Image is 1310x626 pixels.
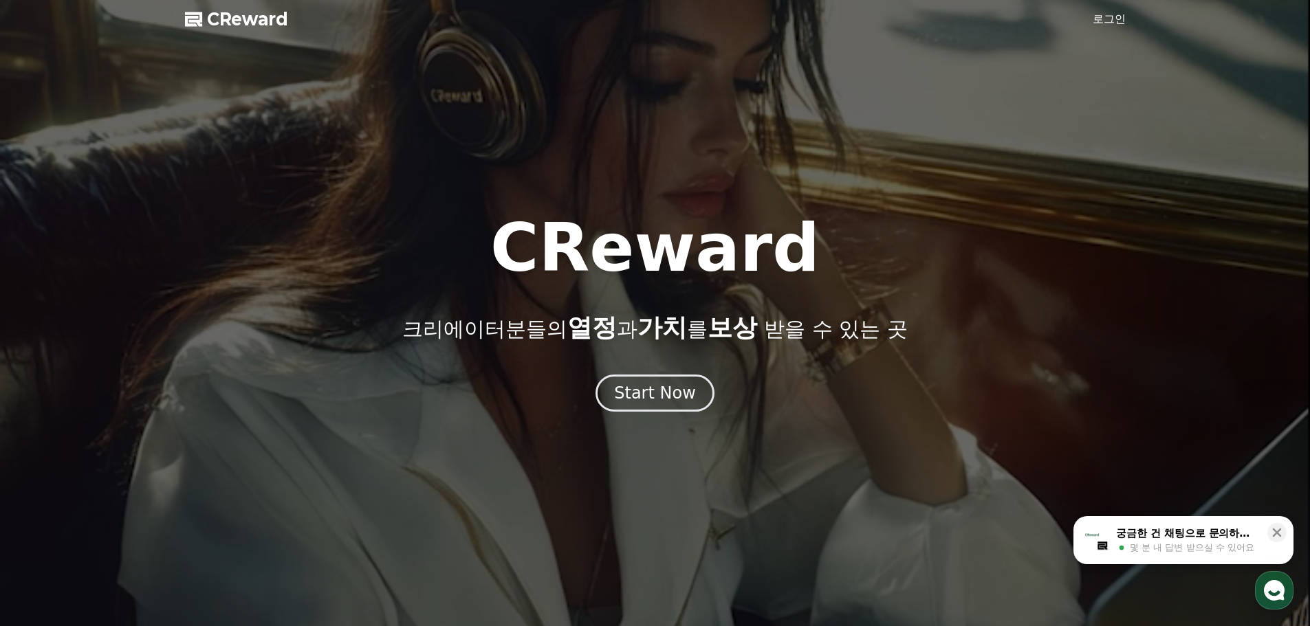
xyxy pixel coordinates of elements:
div: Start Now [614,382,696,404]
a: Start Now [596,388,714,401]
a: CReward [185,8,288,30]
span: 보상 [708,313,757,342]
h1: CReward [490,215,820,281]
span: 가치 [637,313,687,342]
a: 로그인 [1093,11,1126,27]
button: Start Now [596,375,714,412]
p: 크리에이터분들의 과 를 받을 수 있는 곳 [402,314,907,342]
span: CReward [207,8,288,30]
span: 열정 [567,313,617,342]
